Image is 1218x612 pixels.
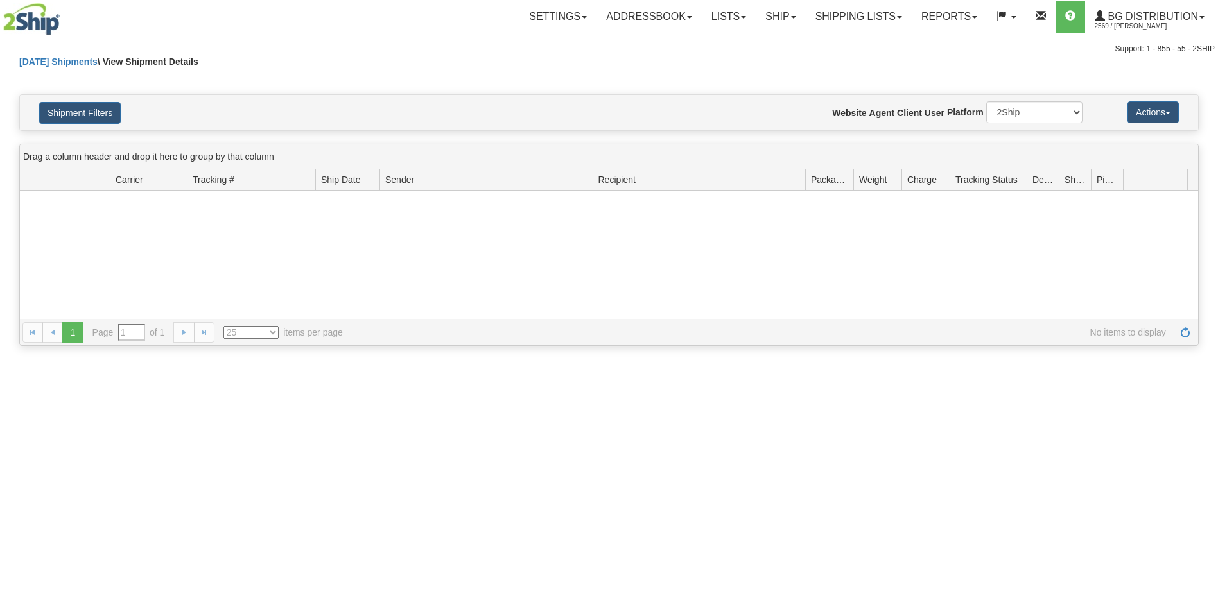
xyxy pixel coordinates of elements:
label: Agent [869,106,895,119]
span: Sender [385,173,414,186]
button: Shipment Filters [39,102,121,124]
span: BG Distribution [1105,11,1198,22]
span: \ View Shipment Details [98,56,198,67]
label: Website [832,106,866,119]
label: User [925,106,944,119]
a: Refresh [1175,322,1196,343]
a: [DATE] Shipments [19,56,98,67]
span: No items to display [361,326,1166,339]
span: Recipient [598,173,636,186]
span: Page of 1 [92,324,165,341]
button: Actions [1127,101,1179,123]
a: Settings [519,1,596,33]
a: Addressbook [596,1,702,33]
span: Pickup Status [1097,173,1118,186]
a: Lists [702,1,756,33]
span: Weight [859,173,887,186]
div: Support: 1 - 855 - 55 - 2SHIP [3,44,1215,55]
span: Tracking # [193,173,234,186]
div: grid grouping header [20,144,1198,169]
span: Tracking Status [955,173,1018,186]
span: 2569 / [PERSON_NAME] [1095,20,1191,33]
span: items per page [223,326,343,339]
a: Reports [912,1,987,33]
a: BG Distribution 2569 / [PERSON_NAME] [1085,1,1214,33]
span: Delivery Status [1032,173,1054,186]
span: Packages [811,173,848,186]
span: 1 [62,322,83,343]
label: Platform [947,106,984,119]
span: Charge [907,173,937,186]
a: Shipping lists [806,1,912,33]
label: Client [897,106,922,119]
span: Ship Date [321,173,360,186]
img: logo2569.jpg [3,3,60,35]
a: Ship [756,1,805,33]
span: Carrier [116,173,143,186]
span: Shipment Issues [1065,173,1086,186]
